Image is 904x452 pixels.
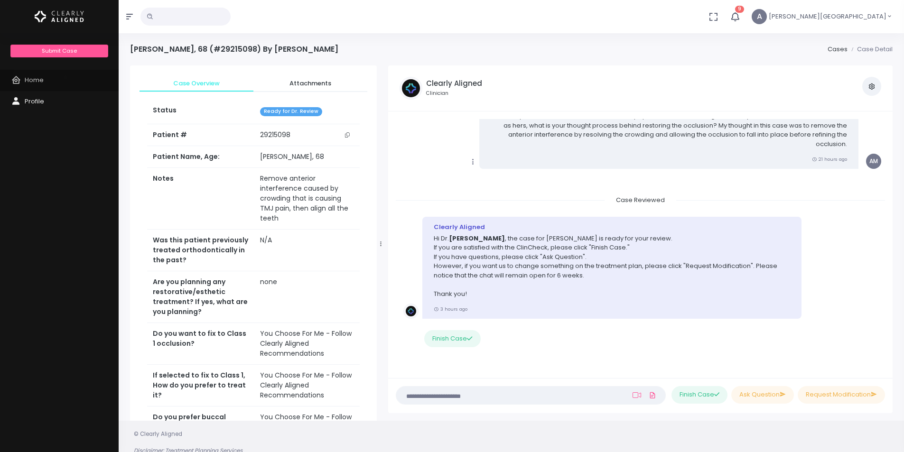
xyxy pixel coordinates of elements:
[254,271,360,323] td: none
[35,7,84,27] img: Logo Horizontal
[752,9,767,24] span: A
[25,97,44,106] span: Profile
[130,45,338,54] h4: [PERSON_NAME], 68 (#29215098) By [PERSON_NAME]
[671,386,727,404] button: Finish Case
[769,12,886,21] span: [PERSON_NAME][GEOGRAPHIC_DATA]
[866,154,881,169] span: AM
[147,100,254,124] th: Status
[434,222,790,232] div: Clearly Aligned
[254,365,360,406] td: You Choose For Me - Follow Clearly Aligned Recommendations
[426,90,482,97] small: Clinician
[25,75,44,84] span: Home
[449,234,505,243] b: [PERSON_NAME]
[147,79,246,88] span: Case Overview
[254,124,360,146] td: 29215098
[254,323,360,365] td: You Choose For Me - Follow Clearly Aligned Recommendations
[254,146,360,168] td: [PERSON_NAME], 68
[396,119,885,368] div: scrollable content
[147,323,254,365] th: Do you want to fix to Class 1 occlusion?
[254,230,360,271] td: N/A
[10,45,108,57] a: Submit Case
[147,230,254,271] th: Was this patient previously treated orthodontically in the past?
[147,168,254,230] th: Notes
[731,386,794,404] button: Ask Question
[260,107,322,116] span: Ready for Dr. Review
[254,168,360,230] td: Remove anterior interference caused by crowding that is causing TMJ pain, then align all the teeth
[647,387,658,404] a: Add Files
[130,65,377,424] div: scrollable content
[434,306,467,312] small: 3 hours ago
[424,330,480,348] button: Finish Case
[147,124,254,146] th: Patient #
[147,271,254,323] th: Are you planning any restorative/esthetic treatment? If yes, what are you planning?
[42,47,77,55] span: Submit Case
[434,234,790,299] p: Hi Dr. , the case for [PERSON_NAME] is ready for your review. If you are satisfied with the ClinC...
[147,146,254,168] th: Patient Name, Age:
[848,45,893,54] li: Case Detail
[426,79,482,88] h5: Clearly Aligned
[735,6,744,13] span: 9
[812,156,847,162] small: 21 hours ago
[828,45,848,54] a: Cases
[798,386,885,404] button: Request Modification
[605,193,676,207] span: Case Reviewed
[631,391,643,399] a: Add Loom Video
[261,79,360,88] span: Attachments
[147,365,254,406] th: If selected to fix to Class 1, How do you prefer to treat it?
[491,111,847,148] p: Thank you for the detailed review. A follow up question I had is that in general for patients wit...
